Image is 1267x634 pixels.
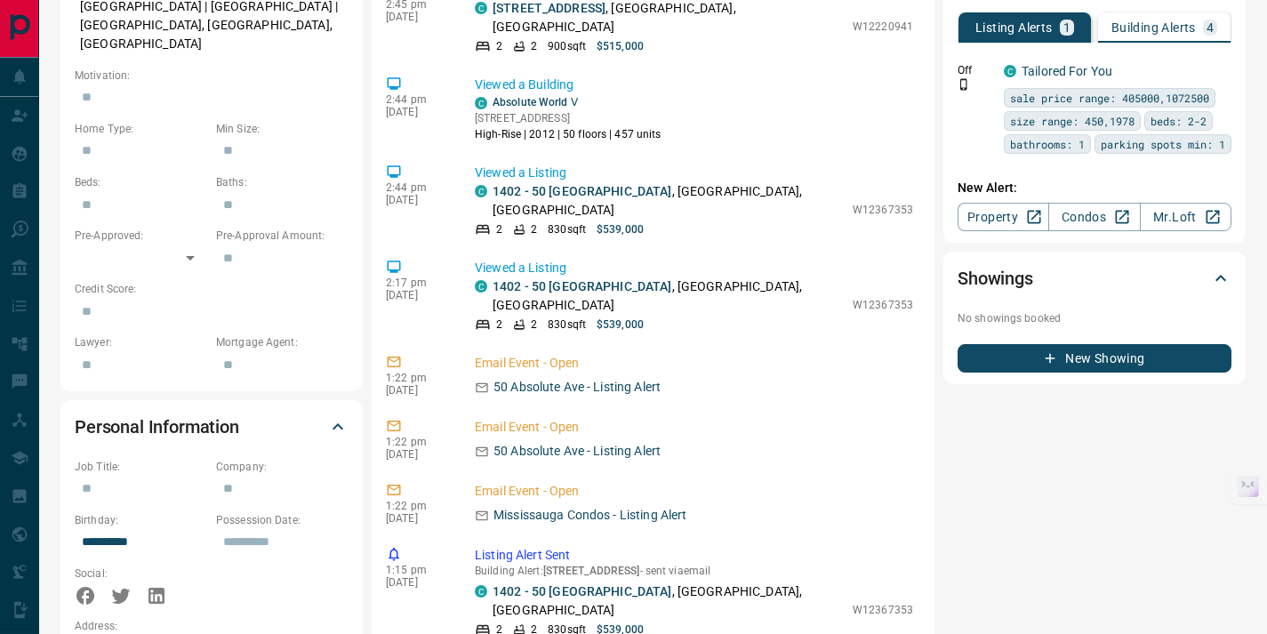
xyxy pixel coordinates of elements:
[548,317,586,333] p: 830 sqft
[75,68,349,84] p: Motivation:
[1101,135,1225,153] span: parking spots min: 1
[475,418,913,437] p: Email Event - Open
[475,185,487,197] div: condos.ca
[531,317,537,333] p: 2
[475,354,913,373] p: Email Event - Open
[386,93,448,106] p: 2:44 pm
[958,78,970,91] svg: Push Notification Only
[475,565,913,577] p: Building Alert : - sent via email
[531,38,537,54] p: 2
[216,512,349,528] p: Possession Date:
[75,334,207,350] p: Lawyer:
[1111,21,1196,34] p: Building Alerts
[958,203,1049,231] a: Property
[386,181,448,194] p: 2:44 pm
[853,19,913,35] p: W12220941
[386,448,448,461] p: [DATE]
[493,184,672,198] a: 1402 - 50 [GEOGRAPHIC_DATA]
[386,576,448,589] p: [DATE]
[475,259,913,277] p: Viewed a Listing
[475,97,487,109] div: condos.ca
[475,280,487,293] div: condos.ca
[75,459,207,475] p: Job Title:
[548,38,586,54] p: 900 sqft
[75,405,349,448] div: Personal Information
[475,76,913,94] p: Viewed a Building
[493,96,578,108] a: Absolute World Ⅴ
[531,221,537,237] p: 2
[1151,112,1207,130] span: beds: 2-2
[1010,89,1209,107] span: sale price range: 405000,1072500
[386,106,448,118] p: [DATE]
[75,566,207,582] p: Social:
[958,310,1231,326] p: No showings booked
[1004,65,1016,77] div: condos.ca
[597,38,644,54] p: $515,000
[386,194,448,206] p: [DATE]
[493,584,672,598] a: 1402 - 50 [GEOGRAPHIC_DATA]
[75,512,207,528] p: Birthday:
[386,11,448,23] p: [DATE]
[386,277,448,289] p: 2:17 pm
[853,297,913,313] p: W12367353
[1010,112,1135,130] span: size range: 450,1978
[975,21,1053,34] p: Listing Alerts
[386,372,448,384] p: 1:22 pm
[216,121,349,137] p: Min Size:
[496,38,502,54] p: 2
[475,2,487,14] div: condos.ca
[475,164,913,182] p: Viewed a Listing
[75,121,207,137] p: Home Type:
[386,564,448,576] p: 1:15 pm
[475,546,913,565] p: Listing Alert Sent
[1022,64,1112,78] a: Tailored For You
[958,344,1231,373] button: New Showing
[958,264,1033,293] h2: Showings
[386,384,448,397] p: [DATE]
[216,174,349,190] p: Baths:
[1140,203,1231,231] a: Mr.Loft
[1063,21,1071,34] p: 1
[853,202,913,218] p: W12367353
[75,281,349,297] p: Credit Score:
[493,182,844,220] p: , [GEOGRAPHIC_DATA], [GEOGRAPHIC_DATA]
[1207,21,1214,34] p: 4
[475,482,913,501] p: Email Event - Open
[493,279,672,293] a: 1402 - 50 [GEOGRAPHIC_DATA]
[1010,135,1085,153] span: bathrooms: 1
[75,174,207,190] p: Beds:
[597,317,644,333] p: $539,000
[493,1,605,15] a: [STREET_ADDRESS]
[475,126,662,142] p: High-Rise | 2012 | 50 floors | 457 units
[75,228,207,244] p: Pre-Approved:
[493,442,661,461] p: 50 Absolute Ave - Listing Alert
[958,257,1231,300] div: Showings
[496,317,502,333] p: 2
[958,62,993,78] p: Off
[493,277,844,315] p: , [GEOGRAPHIC_DATA], [GEOGRAPHIC_DATA]
[386,500,448,512] p: 1:22 pm
[496,221,502,237] p: 2
[216,459,349,475] p: Company:
[548,221,586,237] p: 830 sqft
[216,228,349,244] p: Pre-Approval Amount:
[597,221,644,237] p: $539,000
[75,618,349,634] p: Address:
[958,179,1231,197] p: New Alert:
[1048,203,1140,231] a: Condos
[493,582,844,620] p: , [GEOGRAPHIC_DATA], [GEOGRAPHIC_DATA]
[75,413,239,441] h2: Personal Information
[475,110,662,126] p: [STREET_ADDRESS]
[853,602,913,618] p: W12367353
[386,512,448,525] p: [DATE]
[386,289,448,301] p: [DATE]
[493,506,686,525] p: Mississauga Condos - Listing Alert
[386,436,448,448] p: 1:22 pm
[475,585,487,598] div: condos.ca
[216,334,349,350] p: Mortgage Agent:
[493,378,661,397] p: 50 Absolute Ave - Listing Alert
[543,565,640,577] span: [STREET_ADDRESS]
